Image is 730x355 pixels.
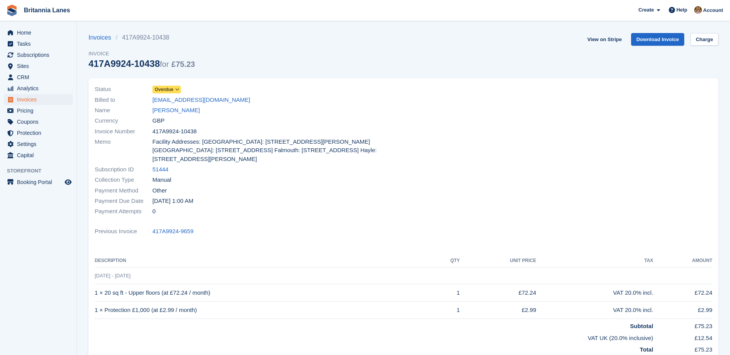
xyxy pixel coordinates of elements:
[155,86,174,93] span: Overdue
[4,72,73,83] a: menu
[152,106,200,115] a: [PERSON_NAME]
[152,127,197,136] span: 417A9924-10438
[6,5,18,16] img: stora-icon-8386f47178a22dfd0bd8f6a31ec36ba5ce8667c1dd55bd0f319d3a0aa187defe.svg
[432,302,460,319] td: 1
[4,128,73,138] a: menu
[4,150,73,161] a: menu
[17,128,63,138] span: Protection
[17,50,63,60] span: Subscriptions
[17,139,63,149] span: Settings
[95,116,152,125] span: Currency
[4,116,73,127] a: menu
[7,167,77,175] span: Storefront
[95,197,152,206] span: Payment Due Date
[653,331,712,343] td: £12.54
[95,284,432,302] td: 1 × 20 sq ft - Upper floors (at £72.24 / month)
[638,6,654,14] span: Create
[4,94,73,105] a: menu
[152,138,399,164] span: Facility Addresses: [GEOGRAPHIC_DATA]: [STREET_ADDRESS][PERSON_NAME] [GEOGRAPHIC_DATA]: [STREET_A...
[17,105,63,116] span: Pricing
[460,284,536,302] td: £72.24
[152,165,169,174] a: 51444
[95,127,152,136] span: Invoice Number
[95,331,653,343] td: VAT UK (20.0% inclusive)
[95,186,152,195] span: Payment Method
[630,323,653,329] strong: Subtotal
[95,302,432,319] td: 1 × Protection £1,000 (at £2.99 / month)
[160,60,169,68] span: for
[4,27,73,38] a: menu
[95,207,152,216] span: Payment Attempts
[95,138,152,164] span: Memo
[694,6,702,14] img: Admin
[4,177,73,187] a: menu
[89,58,195,69] div: 417A9924-10438
[653,319,712,331] td: £75.23
[95,255,432,267] th: Description
[17,177,63,187] span: Booking Portal
[152,116,165,125] span: GBP
[4,105,73,116] a: menu
[89,50,195,58] span: Invoice
[17,61,63,71] span: Sites
[95,165,152,174] span: Subscription ID
[95,273,130,279] span: [DATE] - [DATE]
[640,346,653,353] strong: Total
[432,255,460,267] th: QTY
[703,7,723,14] span: Account
[17,116,63,127] span: Coupons
[21,4,73,17] a: Britannia Lanes
[17,94,63,105] span: Invoices
[95,176,152,184] span: Collection Type
[584,33,625,46] a: View on Stripe
[653,342,712,354] td: £75.23
[95,106,152,115] span: Name
[690,33,718,46] a: Charge
[95,96,152,105] span: Billed to
[95,227,152,236] span: Previous Invoice
[432,284,460,302] td: 1
[17,27,63,38] span: Home
[63,177,73,187] a: Preview store
[631,33,685,46] a: Download Invoice
[17,38,63,49] span: Tasks
[536,306,653,315] div: VAT 20.0% incl.
[89,33,116,42] a: Invoices
[152,85,181,94] a: Overdue
[653,302,712,319] td: £2.99
[653,284,712,302] td: £72.24
[17,150,63,161] span: Capital
[152,197,193,206] time: 2025-08-02 00:00:00 UTC
[4,50,73,60] a: menu
[4,61,73,71] a: menu
[172,60,195,68] span: £75.23
[17,83,63,94] span: Analytics
[17,72,63,83] span: CRM
[152,227,194,236] a: 417A9924-9659
[4,38,73,49] a: menu
[536,255,653,267] th: Tax
[536,289,653,297] div: VAT 20.0% incl.
[95,85,152,94] span: Status
[4,139,73,149] a: menu
[152,186,167,195] span: Other
[460,302,536,319] td: £2.99
[653,255,712,267] th: Amount
[460,255,536,267] th: Unit Price
[89,33,195,42] nav: breadcrumbs
[152,207,155,216] span: 0
[4,83,73,94] a: menu
[152,176,171,184] span: Manual
[677,6,687,14] span: Help
[152,96,250,105] a: [EMAIL_ADDRESS][DOMAIN_NAME]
